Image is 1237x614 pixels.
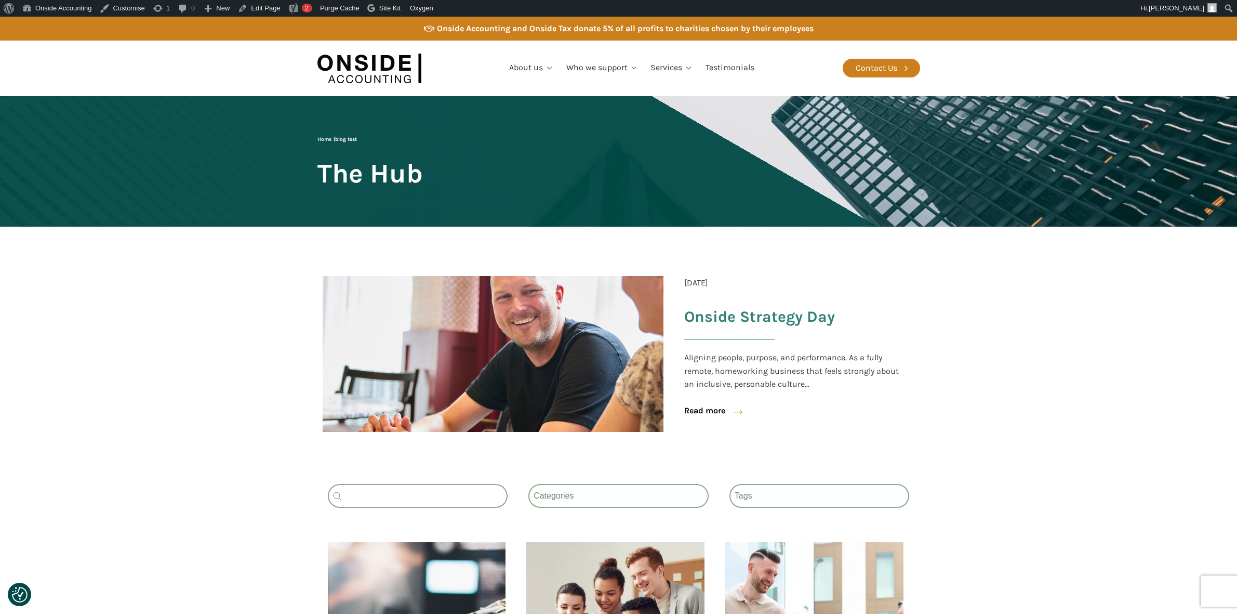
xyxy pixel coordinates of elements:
[720,399,746,424] div: →
[1149,4,1204,12] span: [PERSON_NAME]
[305,4,309,12] span: 2
[684,308,905,356] a: Onside Strategy Day
[644,50,699,86] a: Services
[684,351,905,391] span: Aligning people, purpose, and performance. As a fully remote, homeworking business that feels str...
[856,61,897,75] div: Contact Us
[317,48,421,88] img: Onside Accounting
[437,22,814,35] div: Onside Accounting and Onside Tax donate 5% of all profits to charities chosen by their employees
[503,50,560,86] a: About us
[684,307,835,327] span: Onside Strategy Day
[317,136,357,142] span: |
[317,136,331,142] a: Home
[684,276,708,290] span: [DATE]
[684,404,725,417] a: Read more
[12,587,28,603] button: Consent Preferences
[699,50,761,86] a: Testimonials
[379,4,401,12] span: Site Kit
[560,50,645,86] a: Who we support
[317,159,423,188] h1: The Hub
[12,587,28,603] img: Revisit consent button
[335,136,357,142] span: blog test
[843,59,920,77] a: Contact Us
